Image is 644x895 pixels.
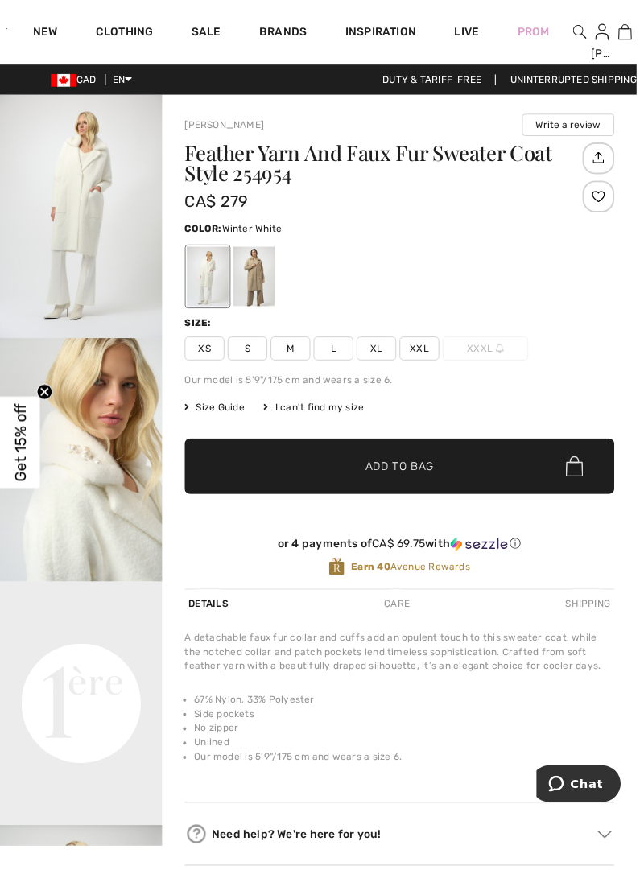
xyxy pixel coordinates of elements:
[52,75,104,86] span: CAD
[602,24,616,39] a: Sign In
[349,26,421,43] span: Inspiration
[196,729,621,744] li: No zipper
[196,744,621,758] li: Unlined
[187,443,621,500] button: Add to Bag
[187,637,621,681] div: A detachable faux fur collar and cuffs add an opulent touch to this sweater coat, while the notch...
[230,340,270,365] span: S
[187,405,247,419] span: Size Guide
[456,543,514,558] img: Sezzle
[361,340,401,365] span: XL
[621,23,643,42] a: 1
[97,26,155,43] a: Clothing
[385,596,419,625] div: Care
[332,563,349,583] img: Avenue Rewards
[187,225,225,237] span: Color:
[605,840,619,848] img: Arrow2.svg
[196,700,621,715] li: 67% Nylon, 33% Polyester
[187,340,227,365] span: XS
[572,461,590,482] img: Bag.svg
[592,146,618,173] img: Share
[580,23,593,42] img: search the website
[602,23,616,42] img: My Info
[187,831,621,856] div: Need help? We're here for you!
[52,75,77,88] img: Canadian Dollar
[317,340,357,365] span: L
[187,121,267,132] a: [PERSON_NAME]
[196,715,621,729] li: Side pockets
[114,75,134,86] span: EN
[274,340,314,365] span: M
[194,26,224,43] a: Sale
[189,250,231,310] div: Winter White
[187,543,621,563] div: or 4 payments ofCA$ 69.75withSezzle Click to learn more about Sezzle
[187,377,621,392] div: Our model is 5'9"/175 cm and wears a size 6.
[460,24,485,41] a: Live
[266,405,368,419] div: I can't find my size
[187,596,235,625] div: Details
[543,774,628,815] iframe: Opens a widget where you can chat to one of our agents
[355,566,475,580] span: Avenue Rewards
[568,596,621,625] div: Shipping
[6,13,7,45] img: 1ère Avenue
[37,389,53,405] button: Close teaser
[11,408,30,487] span: Get 15% off
[236,250,278,310] div: Fawn
[225,225,286,237] span: Winter White
[187,144,585,186] h1: Feather Yarn And Faux Fur Sweater Coat Style 254954
[187,320,217,334] div: Size:
[369,464,439,480] span: Add to Bag
[528,115,621,138] button: Write a review
[404,340,444,365] span: XXL
[598,46,620,63] div: [PERSON_NAME]
[625,23,639,42] img: My Bag
[523,24,555,41] a: Prom
[196,758,621,773] li: Our model is 5'9"/175 cm and wears a size 6.
[502,349,510,357] img: ring-m.svg
[262,26,311,43] a: Brands
[355,567,394,579] strong: Earn 40
[448,340,535,365] span: XXXL
[187,543,621,558] div: or 4 payments of with
[187,194,251,213] span: CA$ 279
[33,26,58,43] a: New
[377,543,431,557] span: CA$ 69.75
